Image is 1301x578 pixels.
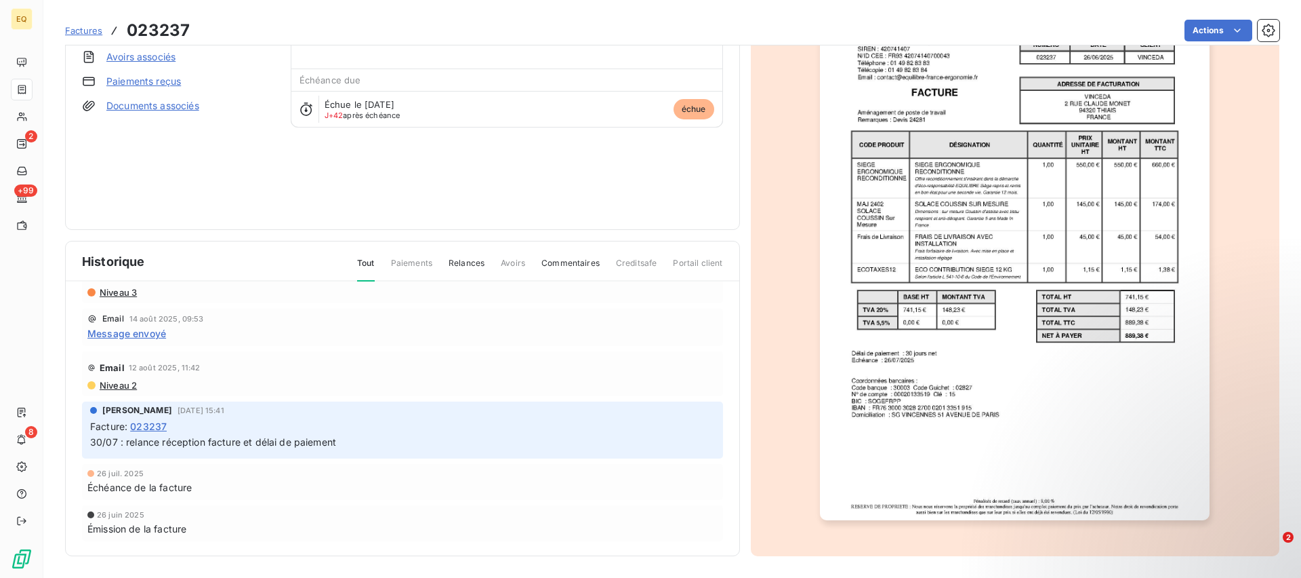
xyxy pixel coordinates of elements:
span: Email [100,362,125,373]
span: Factures [65,25,102,36]
span: Échéance due [300,75,361,85]
span: +99 [14,185,37,197]
span: 26 juin 2025 [97,511,144,519]
span: échue [674,99,714,119]
button: Actions [1184,20,1252,41]
a: Documents associés [106,99,199,113]
span: [DATE] 15:41 [178,406,224,415]
span: 26 juil. 2025 [97,469,144,478]
span: 2 [1283,532,1294,543]
span: Échéance de la facture [87,480,192,495]
h3: 023237 [127,18,190,43]
span: Niveau 3 [98,287,137,298]
span: 12 août 2025, 11:42 [129,364,201,372]
a: Paiements reçus [106,75,181,88]
span: Email [102,315,124,323]
span: 8 [25,426,37,438]
span: Échue le [DATE] [325,99,394,110]
a: Factures [65,24,102,37]
iframe: Intercom live chat [1255,532,1287,564]
span: J+42 [325,111,344,120]
span: Relances [449,257,484,280]
span: [PERSON_NAME] [102,404,172,417]
span: Tout [357,257,375,282]
span: après échéance [325,111,400,119]
iframe: Intercom notifications message [1030,446,1301,541]
img: Logo LeanPay [11,548,33,570]
span: Historique [82,252,145,271]
span: Paiements [391,257,432,280]
span: 2 [25,130,37,142]
span: Portail client [673,257,722,280]
span: 30/07 : relance réception facture et délai de paiement [90,436,336,448]
span: Émission de la facture [87,522,186,536]
span: Commentaires [541,257,600,280]
span: 14 août 2025, 09:53 [129,315,204,323]
a: Avoirs associés [106,50,175,64]
span: Facture : [90,419,127,433]
span: Message envoyé [87,326,166,341]
span: Creditsafe [616,257,657,280]
div: EQ [11,8,33,30]
span: Avoirs [501,257,525,280]
span: Niveau 2 [98,380,137,391]
span: 023237 [130,419,167,433]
